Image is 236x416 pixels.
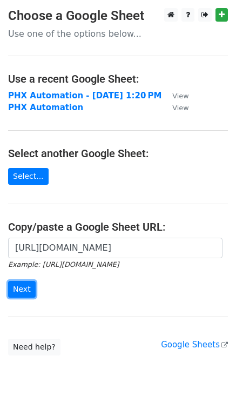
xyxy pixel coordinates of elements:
input: Next [8,281,36,298]
h3: Choose a Google Sheet [8,8,228,24]
a: Google Sheets [161,340,228,350]
a: View [161,103,188,112]
iframe: Chat Widget [182,364,236,416]
a: PHX Automation - [DATE] 1:20 PM [8,91,161,100]
h4: Select another Google Sheet: [8,147,228,160]
h4: Copy/paste a Google Sheet URL: [8,220,228,233]
a: Need help? [8,339,60,355]
small: View [172,104,188,112]
h4: Use a recent Google Sheet: [8,72,228,85]
a: PHX Automation [8,103,83,112]
a: Select... [8,168,49,185]
small: Example: [URL][DOMAIN_NAME] [8,260,119,269]
a: View [161,91,188,100]
input: Paste your Google Sheet URL here [8,238,222,258]
p: Use one of the options below... [8,28,228,39]
small: View [172,92,188,100]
